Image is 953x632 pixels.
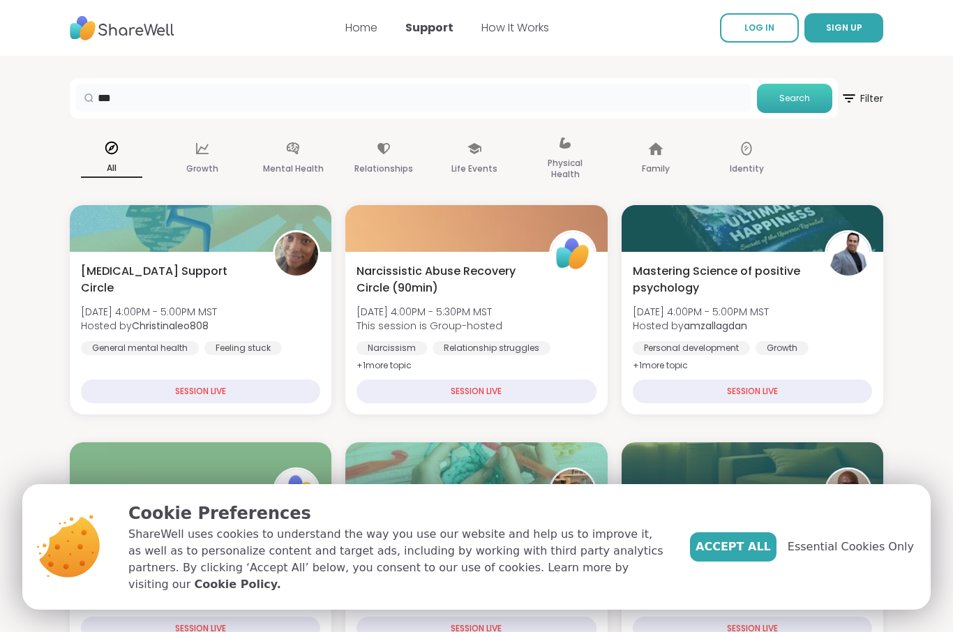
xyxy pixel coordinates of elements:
[81,305,217,319] span: [DATE] 4:00PM - 5:00PM MST
[81,379,320,403] div: SESSION LIVE
[779,92,810,105] span: Search
[263,160,324,177] p: Mental Health
[804,13,883,43] button: SIGN UP
[132,319,209,333] b: Christinaleo808
[720,13,799,43] a: LOG IN
[551,469,594,513] img: Jill_LadyOfTheMountain
[186,160,218,177] p: Growth
[81,263,257,296] span: [MEDICAL_DATA] Support Circle
[128,526,668,593] p: ShareWell uses cookies to understand the way you use our website and help us to improve it, as we...
[827,232,870,276] img: amzallagdan
[405,20,453,36] a: Support
[684,319,747,333] b: amzallagdan
[81,341,199,355] div: General mental health
[357,263,533,296] span: Narcissistic Abuse Recovery Circle (90min)
[826,22,862,33] span: SIGN UP
[633,305,769,319] span: [DATE] 4:00PM - 5:00PM MST
[354,160,413,177] p: Relationships
[633,263,809,296] span: Mastering Science of positive psychology
[204,341,282,355] div: Feeling stuck
[275,469,318,513] img: ShareWell
[827,469,870,513] img: JonathanT
[551,232,594,276] img: ShareWell
[788,539,914,555] span: Essential Cookies Only
[633,341,750,355] div: Personal development
[744,22,774,33] span: LOG IN
[730,160,764,177] p: Identity
[128,501,668,526] p: Cookie Preferences
[690,532,776,562] button: Accept All
[70,9,174,47] img: ShareWell Nav Logo
[642,160,670,177] p: Family
[357,305,502,319] span: [DATE] 4:00PM - 5:30PM MST
[696,539,771,555] span: Accept All
[451,160,497,177] p: Life Events
[756,341,809,355] div: Growth
[481,20,549,36] a: How It Works
[194,576,280,593] a: Cookie Policy.
[357,379,596,403] div: SESSION LIVE
[633,319,769,333] span: Hosted by
[357,341,427,355] div: Narcissism
[81,160,142,178] p: All
[757,84,832,113] button: Search
[345,20,377,36] a: Home
[841,78,883,119] button: Filter
[633,379,872,403] div: SESSION LIVE
[81,319,217,333] span: Hosted by
[275,232,318,276] img: Christinaleo808
[841,82,883,115] span: Filter
[357,319,502,333] span: This session is Group-hosted
[433,341,550,355] div: Relationship struggles
[534,155,596,183] p: Physical Health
